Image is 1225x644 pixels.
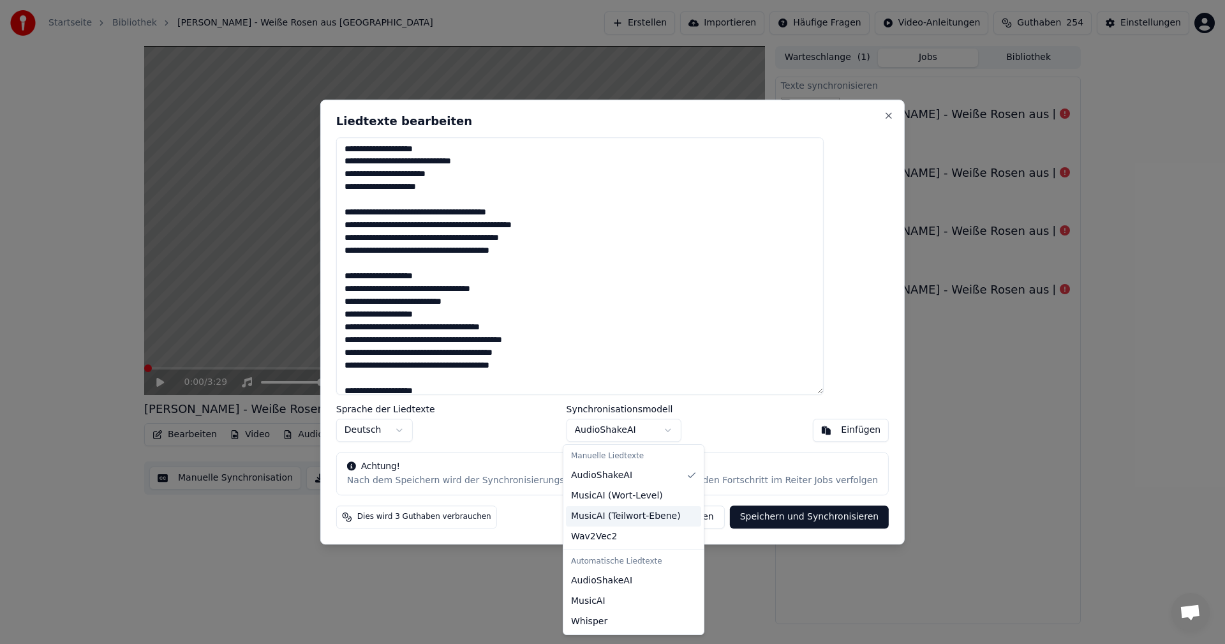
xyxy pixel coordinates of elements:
[571,574,632,587] span: AudioShakeAI
[571,615,607,628] span: Whisper
[566,553,701,571] div: Automatische Liedtexte
[571,469,632,482] span: AudioShakeAI
[571,530,617,543] span: Wav2Vec2
[571,595,605,608] span: MusicAI
[566,447,701,465] div: Manuelle Liedtexte
[571,490,663,502] span: MusicAI ( Wort-Level )
[571,510,681,523] span: MusicAI ( Teilwort-Ebene )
